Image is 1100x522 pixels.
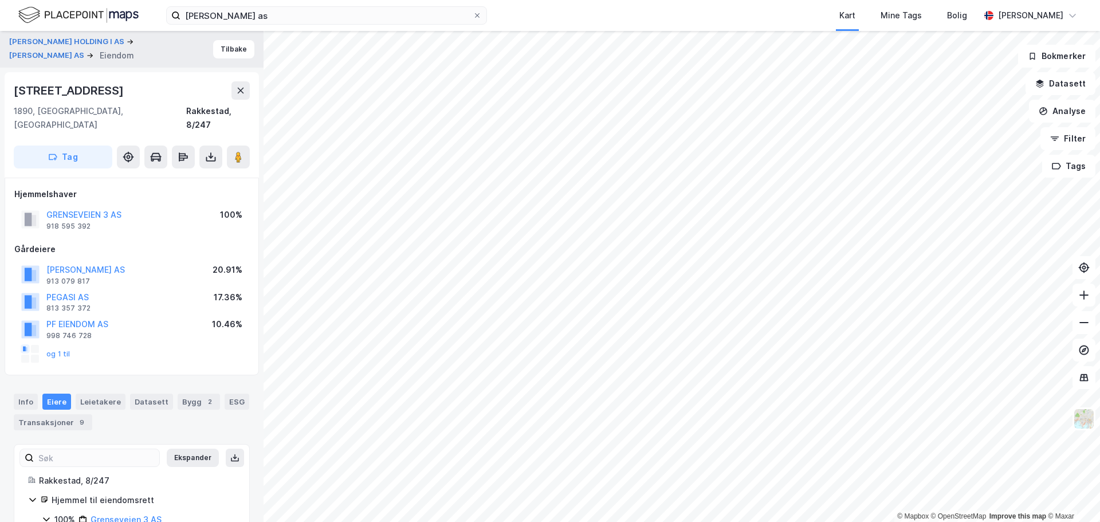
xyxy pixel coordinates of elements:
a: Improve this map [989,512,1046,520]
div: 1890, [GEOGRAPHIC_DATA], [GEOGRAPHIC_DATA] [14,104,186,132]
div: 20.91% [213,263,242,277]
div: Eiere [42,394,71,410]
div: Rakkestad, 8/247 [186,104,250,132]
button: Tag [14,146,112,168]
div: 913 079 817 [46,277,90,286]
button: Filter [1040,127,1095,150]
button: Tilbake [213,40,254,58]
button: Ekspander [167,449,219,467]
button: Analyse [1029,100,1095,123]
div: Leietakere [76,394,125,410]
div: 998 746 728 [46,331,92,340]
div: 10.46% [212,317,242,331]
div: 2 [204,396,215,407]
input: Søk på adresse, matrikkel, gårdeiere, leietakere eller personer [180,7,473,24]
div: Kontrollprogram for chat [1043,467,1100,522]
div: 100% [220,208,242,222]
div: 918 595 392 [46,222,91,231]
div: [PERSON_NAME] [998,9,1063,22]
div: Mine Tags [881,9,922,22]
div: 813 357 372 [46,304,91,313]
button: [PERSON_NAME] AS [9,50,87,61]
div: Bolig [947,9,967,22]
div: Kart [839,9,855,22]
div: Eiendom [100,49,134,62]
a: Mapbox [897,512,929,520]
input: Søk [34,449,159,466]
div: Datasett [130,394,173,410]
button: Bokmerker [1018,45,1095,68]
div: Hjemmel til eiendomsrett [52,493,235,507]
div: Rakkestad, 8/247 [39,474,235,488]
button: [PERSON_NAME] HOLDING I AS [9,36,127,48]
button: Tags [1042,155,1095,178]
img: Z [1073,408,1095,430]
div: Hjemmelshaver [14,187,249,201]
div: ESG [225,394,249,410]
iframe: Chat Widget [1043,467,1100,522]
button: Datasett [1026,72,1095,95]
img: logo.f888ab2527a4732fd821a326f86c7f29.svg [18,5,139,25]
div: Transaksjoner [14,414,92,430]
div: 17.36% [214,291,242,304]
div: Gårdeiere [14,242,249,256]
div: Info [14,394,38,410]
a: OpenStreetMap [931,512,987,520]
div: Bygg [178,394,220,410]
div: [STREET_ADDRESS] [14,81,126,100]
div: 9 [76,417,88,428]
